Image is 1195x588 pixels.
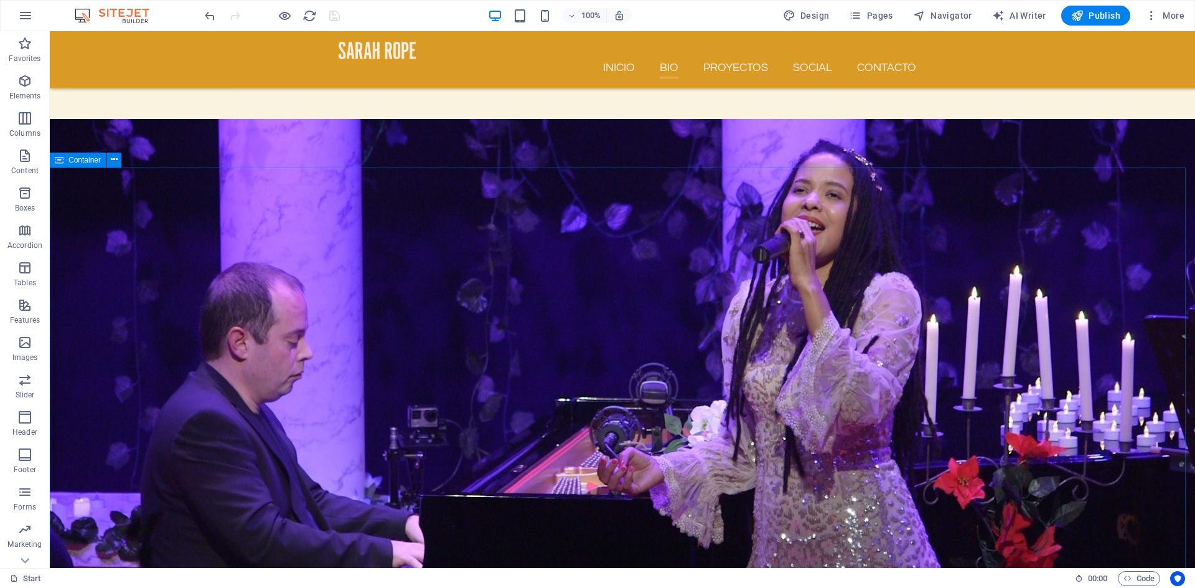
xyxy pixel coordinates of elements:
[9,54,40,64] p: Favorites
[1088,571,1107,586] span: 00 00
[1145,9,1184,22] span: More
[68,156,101,164] span: Container
[849,9,893,22] span: Pages
[783,9,830,22] span: Design
[778,6,835,26] div: Design (Ctrl+Alt+Y)
[203,9,217,23] i: Undo: Background (active) (rgba($color-primary,0.8) -> rgba(107,77,62,0.8)) (Ctrl+Z)
[10,571,41,586] a: Click to cancel selection. Double-click to open Pages
[12,427,37,437] p: Header
[14,465,36,475] p: Footer
[1061,6,1130,26] button: Publish
[1118,571,1160,586] button: Code
[1071,9,1120,22] span: Publish
[7,240,42,250] p: Accordion
[12,353,38,363] p: Images
[14,278,36,288] p: Tables
[913,9,972,22] span: Navigator
[14,502,36,512] p: Forms
[202,8,217,23] button: undo
[614,10,625,21] i: On resize automatically adjust zoom level to fit chosen device.
[7,539,42,549] p: Marketing
[908,6,977,26] button: Navigator
[1075,571,1108,586] h6: Session time
[9,91,41,101] p: Elements
[1170,571,1185,586] button: Usercentrics
[16,390,35,400] p: Slider
[844,6,897,26] button: Pages
[1123,571,1155,586] span: Code
[1097,574,1099,583] span: :
[563,8,607,23] button: 100%
[15,203,35,213] p: Boxes
[581,8,601,23] h6: 100%
[302,8,317,23] button: reload
[9,128,40,138] p: Columns
[992,9,1046,22] span: AI Writer
[10,315,40,325] p: Features
[11,166,39,176] p: Content
[778,6,835,26] button: Design
[1140,6,1189,26] button: More
[987,6,1051,26] button: AI Writer
[72,8,165,23] img: Editor Logo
